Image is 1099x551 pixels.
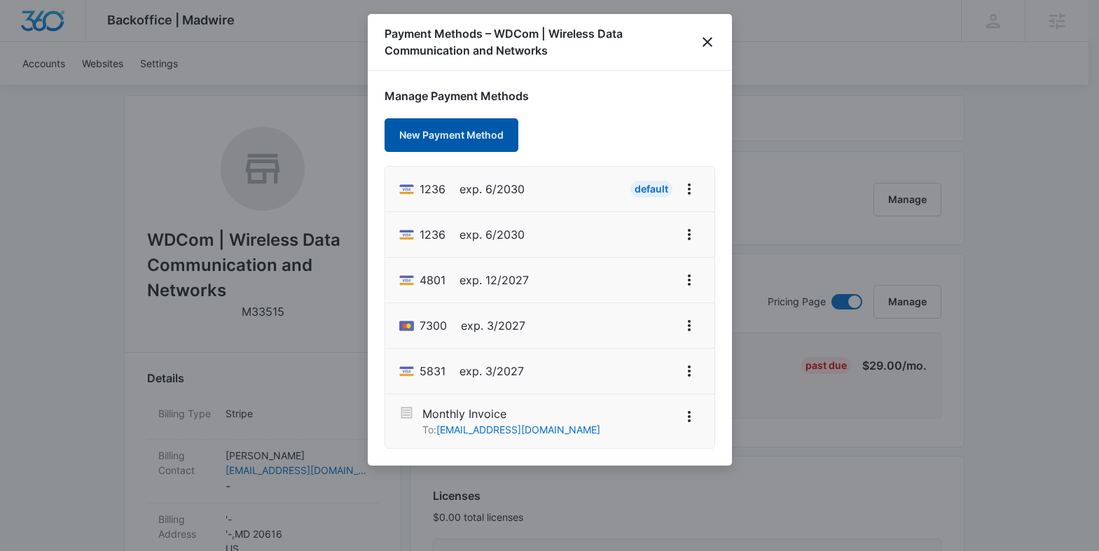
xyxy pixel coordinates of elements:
[420,363,445,379] span: Visa ending with
[459,363,524,379] span: exp. 3/2027
[385,25,700,59] h1: Payment Methods – WDCom | Wireless Data Communication and Networks
[678,405,700,428] button: View More
[459,226,525,243] span: exp. 6/2030
[422,422,600,437] p: To:
[459,272,529,288] span: exp. 12/2027
[436,424,600,435] a: [EMAIL_ADDRESS][DOMAIN_NAME]
[678,360,700,382] button: View More
[420,317,447,334] span: Mastercard ending with
[420,181,445,197] span: Visa ending with
[385,88,715,104] h1: Manage Payment Methods
[678,314,700,337] button: View More
[461,317,525,334] span: exp. 3/2027
[422,405,600,422] p: Monthly Invoice
[678,223,700,246] button: View More
[420,226,445,243] span: Visa ending with
[678,269,700,291] button: View More
[630,181,672,197] div: Default
[678,178,700,200] button: View More
[459,181,525,197] span: exp. 6/2030
[385,118,518,152] button: New Payment Method
[700,34,715,50] button: close
[420,272,445,288] span: Visa ending with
